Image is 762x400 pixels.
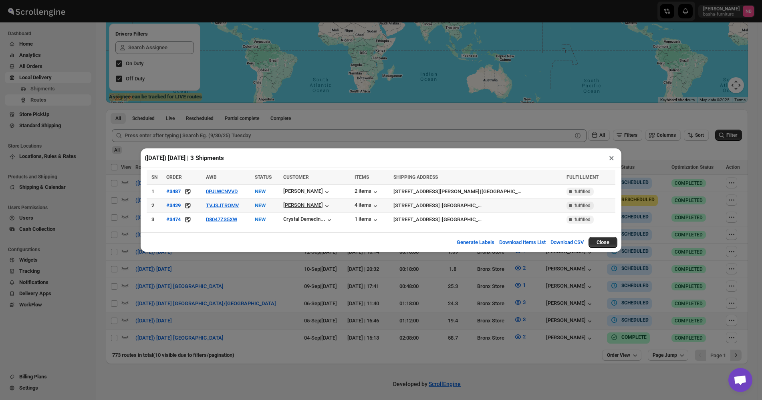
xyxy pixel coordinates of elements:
[393,188,480,196] div: [STREET_ADDRESS][PERSON_NAME]
[166,216,181,222] div: #3474
[606,152,617,164] button: ×
[255,174,272,180] span: STATUS
[393,216,562,224] div: |
[575,202,591,209] span: fulfilled
[442,202,482,210] div: [GEOGRAPHIC_DATA]
[452,234,499,250] button: Generate Labels
[147,212,164,226] td: 3
[355,216,379,224] button: 1 items
[206,188,238,194] button: 0PJLWCNVVD
[393,188,562,196] div: |
[494,234,550,250] button: Download Items List
[393,202,440,210] div: [STREET_ADDRESS]
[206,174,217,180] span: AWB
[255,202,266,208] span: NEW
[482,188,522,196] div: [GEOGRAPHIC_DATA]
[546,234,589,250] button: Download CSV
[442,216,482,224] div: [GEOGRAPHIC_DATA]
[393,202,562,210] div: |
[255,188,266,194] span: NEW
[166,188,181,196] button: #3487
[566,174,599,180] span: FULFILLMENT
[589,237,617,248] button: Close
[255,216,266,222] span: NEW
[283,202,331,210] button: [PERSON_NAME]
[151,174,157,180] span: SN
[728,368,752,392] a: Open chat
[166,174,182,180] span: ORDER
[575,216,591,223] span: fulfilled
[355,174,369,180] span: ITEMS
[147,184,164,198] td: 1
[166,202,181,208] div: #3429
[283,188,331,196] button: [PERSON_NAME]
[166,188,181,194] div: #3487
[206,216,237,222] button: D8047ZS5XW
[166,202,181,210] button: #3429
[355,202,379,210] button: 4 items
[283,216,333,224] button: Crystal Demedin...
[575,188,591,195] span: fulfilled
[147,198,164,212] td: 2
[206,202,239,208] button: TVJSJTROMV
[145,154,224,162] h2: ([DATE]) [DATE] | 3 Shipments
[393,216,440,224] div: [STREET_ADDRESS]
[283,174,309,180] span: CUSTOMER
[393,174,438,180] span: SHIPPING ADDRESS
[283,216,325,222] div: Crystal Demedin...
[166,216,181,224] button: #3474
[355,188,379,196] button: 2 items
